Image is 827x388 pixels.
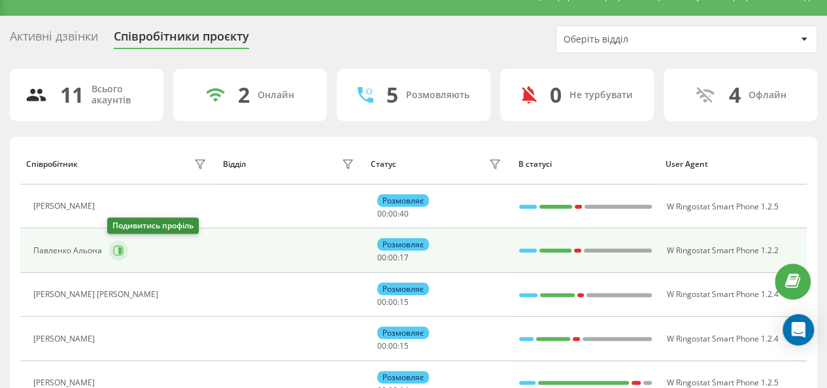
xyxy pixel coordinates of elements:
[666,333,778,344] span: W Ringostat Smart Phone 1.2.4
[377,283,429,295] div: Розмовляє
[399,252,409,263] span: 17
[386,82,398,107] div: 5
[223,160,246,169] div: Відділ
[33,334,98,344] div: [PERSON_NAME]
[33,246,105,255] div: Павленко Альона
[666,289,778,300] span: W Ringostat Smart Phone 1.2.4
[550,82,562,107] div: 0
[33,378,98,387] div: [PERSON_NAME]
[377,238,429,251] div: Розмовляє
[238,82,250,107] div: 2
[666,377,778,388] span: W Ringostat Smart Phone 1.2.5
[377,253,409,262] div: : :
[33,202,98,211] div: [PERSON_NAME]
[60,82,84,107] div: 11
[666,245,778,256] span: W Ringostat Smart Phone 1.2.2
[377,194,429,207] div: Розмовляє
[10,29,98,50] div: Активні дзвінки
[388,296,397,308] span: 00
[371,160,396,169] div: Статус
[377,208,386,219] span: 00
[107,218,199,234] div: Подивитись профіль
[377,371,429,383] div: Розмовляє
[377,252,386,263] span: 00
[377,342,409,351] div: : :
[258,90,294,101] div: Онлайн
[518,160,653,169] div: В статусі
[666,160,801,169] div: User Agent
[399,208,409,219] span: 40
[666,201,778,212] span: W Ringostat Smart Phone 1.2.5
[377,340,386,351] span: 00
[92,84,148,106] div: Всього акаунтів
[399,340,409,351] span: 15
[377,326,429,339] div: Розмовляє
[26,160,78,169] div: Співробітник
[749,90,786,101] div: Офлайн
[377,296,386,308] span: 00
[569,90,633,101] div: Не турбувати
[564,34,720,45] div: Оберіть відділ
[729,82,741,107] div: 4
[377,209,409,219] div: : :
[388,252,397,263] span: 00
[33,290,161,299] div: [PERSON_NAME] [PERSON_NAME]
[783,314,814,345] div: Open Intercom Messenger
[377,298,409,307] div: : :
[114,29,249,50] div: Співробітники проєкту
[388,208,397,219] span: 00
[388,340,397,351] span: 00
[406,90,469,101] div: Розмовляють
[399,296,409,308] span: 15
